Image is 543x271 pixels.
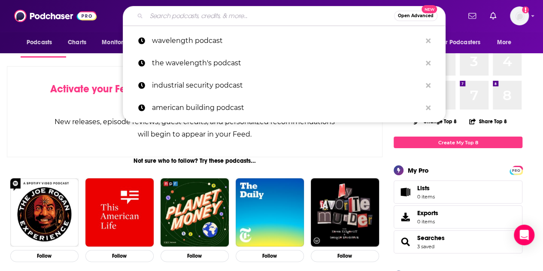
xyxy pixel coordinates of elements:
a: wavelength podcast [123,30,446,52]
span: Open Advanced [398,14,434,18]
div: New releases, episode reviews, guest credits, and personalized recommendations will begin to appe... [50,116,339,140]
span: Lists [397,186,414,198]
span: Lists [417,184,430,192]
img: User Profile [510,6,529,25]
p: american building podcast [152,97,422,119]
span: More [497,37,512,49]
button: Follow [10,250,79,262]
span: Lists [417,184,435,192]
img: Podchaser - Follow, Share and Rate Podcasts [14,8,97,24]
span: For Podcasters [439,37,480,49]
img: This American Life [85,178,154,247]
div: Open Intercom Messenger [514,225,534,245]
span: Exports [417,209,438,217]
span: 0 items [417,194,435,200]
span: 0 items [417,219,438,225]
a: american building podcast [123,97,446,119]
input: Search podcasts, credits, & more... [146,9,394,23]
button: open menu [21,34,63,51]
a: Lists [394,180,522,204]
span: Podcasts [27,37,52,49]
svg: Add a profile image [522,6,529,13]
button: Show profile menu [510,6,529,25]
a: Charts [62,34,91,51]
a: PRO [511,167,521,173]
button: Follow [236,250,304,262]
span: PRO [511,167,521,174]
p: industrial security podcast [152,74,422,97]
a: Show notifications dropdown [486,9,500,23]
button: Open AdvancedNew [394,11,437,21]
button: open menu [96,34,143,51]
button: open menu [491,34,522,51]
span: Charts [68,37,86,49]
p: wavelength podcast [152,30,422,52]
span: Exports [397,211,414,223]
a: the wavelength's podcast [123,52,446,74]
span: Searches [394,230,522,253]
span: Activate your Feed [50,82,138,95]
button: open menu [434,34,493,51]
img: The Joe Rogan Experience [10,178,79,247]
a: 3 saved [417,244,434,250]
div: by following Podcasts, Creators, Lists, and other Users! [50,83,339,108]
a: industrial security podcast [123,74,446,97]
a: Show notifications dropdown [465,9,479,23]
p: the wavelength's podcast [152,52,422,74]
span: Monitoring [102,37,132,49]
span: Logged in as tyllerbarner [510,6,529,25]
div: My Pro [408,166,429,174]
div: Not sure who to follow? Try these podcasts... [7,157,382,164]
button: Follow [311,250,379,262]
img: The Daily [236,178,304,247]
img: Planet Money [161,178,229,247]
a: Create My Top 8 [394,137,522,148]
button: Follow [161,250,229,262]
button: Follow [85,250,154,262]
button: Share Top 8 [469,113,507,130]
a: Searches [397,236,414,248]
div: Search podcasts, credits, & more... [123,6,446,26]
img: My Favorite Murder with Karen Kilgariff and Georgia Hardstark [311,178,379,247]
span: New [422,5,437,13]
a: Exports [394,205,522,228]
a: Searches [417,234,445,242]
